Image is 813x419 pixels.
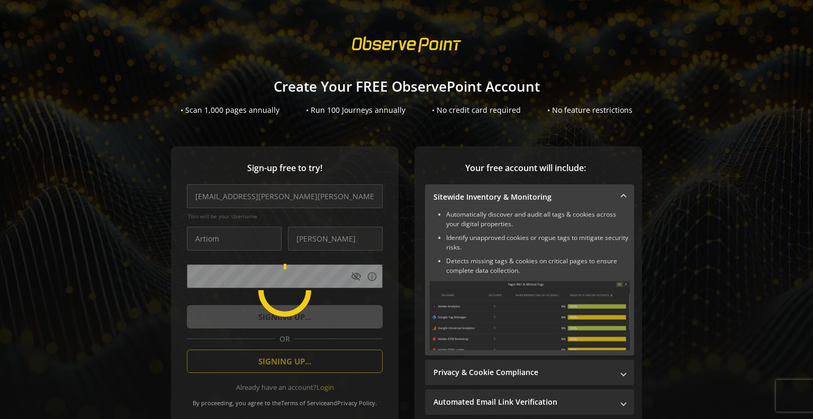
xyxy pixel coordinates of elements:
div: By proceeding, you agree to the and . [187,392,383,407]
mat-expansion-panel-header: Privacy & Cookie Compliance [425,360,634,385]
mat-expansion-panel-header: Sitewide Inventory & Monitoring [425,184,634,210]
div: • No feature restrictions [547,105,633,115]
a: Terms of Service [281,399,327,407]
div: Sitewide Inventory & Monitoring [425,210,634,355]
div: • Run 100 Journeys annually [306,105,405,115]
span: Sign-up free to try! [187,162,383,174]
span: Your free account will include: [425,162,626,174]
a: Privacy Policy [337,399,375,407]
div: • No credit card required [432,105,521,115]
mat-panel-title: Sitewide Inventory & Monitoring [433,192,613,202]
li: Identify unapproved cookies or rogue tags to mitigate security risks. [446,233,630,252]
img: Sitewide Inventory & Monitoring [429,281,630,350]
mat-expansion-panel-header: Automated Email Link Verification [425,389,634,415]
li: Detects missing tags & cookies on critical pages to ensure complete data collection. [446,256,630,275]
li: Automatically discover and audit all tags & cookies across your digital properties. [446,210,630,229]
div: • Scan 1,000 pages annually [180,105,279,115]
mat-panel-title: Privacy & Cookie Compliance [433,367,613,378]
mat-panel-title: Automated Email Link Verification [433,397,613,407]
